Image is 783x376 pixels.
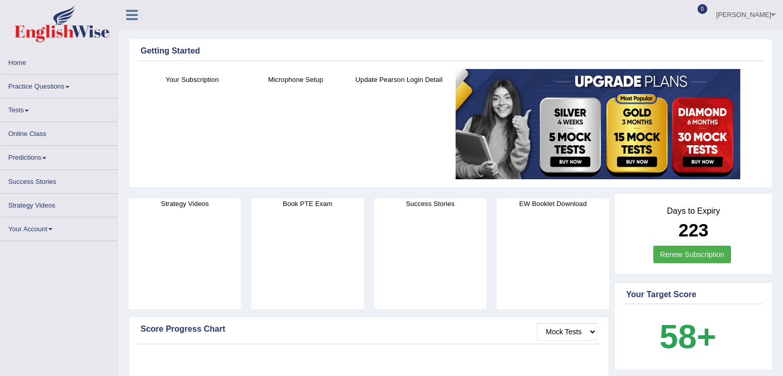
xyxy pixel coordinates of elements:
[1,51,118,71] a: Home
[249,74,342,85] h4: Microphone Setup
[146,74,239,85] h4: Your Subscription
[1,146,118,166] a: Predictions
[497,198,609,209] h4: EW Booklet Download
[1,217,118,237] a: Your Account
[1,98,118,118] a: Tests
[141,45,761,57] div: Getting Started
[141,323,597,335] div: Score Progress Chart
[678,220,708,240] b: 223
[626,207,761,216] h4: Days to Expiry
[659,318,716,355] b: 58+
[698,4,708,14] span: 0
[129,198,241,209] h4: Strategy Videos
[456,69,740,179] img: small5.jpg
[1,170,118,190] a: Success Stories
[374,198,486,209] h4: Success Stories
[1,75,118,95] a: Practice Questions
[653,246,731,263] a: Renew Subscription
[626,288,761,301] div: Your Target Score
[251,198,363,209] h4: Book PTE Exam
[1,122,118,142] a: Online Class
[1,194,118,214] a: Strategy Videos
[353,74,446,85] h4: Update Pearson Login Detail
